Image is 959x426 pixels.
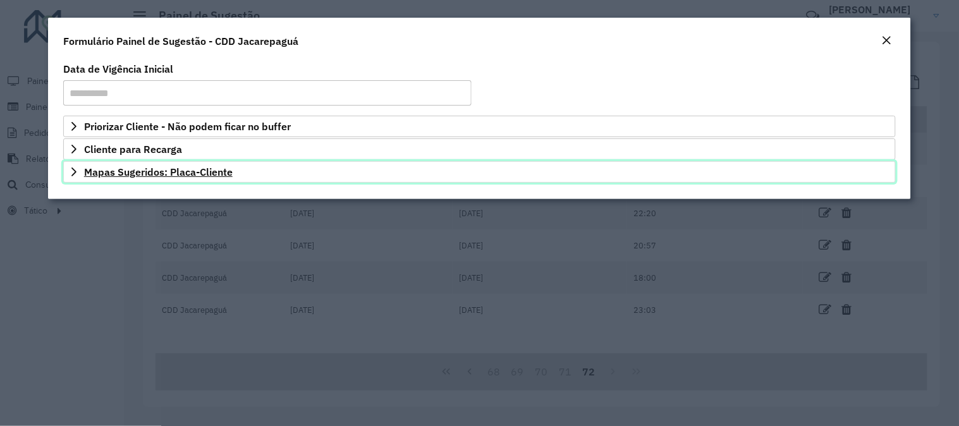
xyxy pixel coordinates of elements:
[63,33,298,49] h4: Formulário Painel de Sugestão - CDD Jacarepaguá
[63,138,896,160] a: Cliente para Recarga
[63,116,896,137] a: Priorizar Cliente - Não podem ficar no buffer
[63,161,896,183] a: Mapas Sugeridos: Placa-Cliente
[84,167,233,177] span: Mapas Sugeridos: Placa-Cliente
[63,61,173,76] label: Data de Vigência Inicial
[882,35,892,46] em: Fechar
[84,144,182,154] span: Cliente para Recarga
[84,121,291,131] span: Priorizar Cliente - Não podem ficar no buffer
[878,33,896,49] button: Close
